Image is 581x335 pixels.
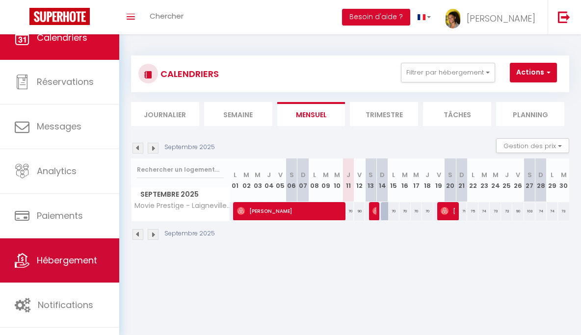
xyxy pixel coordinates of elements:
div: 73 [490,202,501,220]
th: 09 [320,158,331,202]
abbr: J [267,170,271,180]
abbr: M [481,170,487,180]
th: 26 [512,158,524,202]
th: 10 [331,158,343,202]
img: ... [446,9,460,28]
p: Septembre 2025 [164,229,215,238]
th: 21 [456,158,467,202]
div: 70 [411,202,422,220]
span: Hébergement [37,254,97,266]
abbr: J [425,170,429,180]
th: 30 [558,158,569,202]
li: Planning [496,102,564,126]
abbr: M [255,170,261,180]
th: 22 [467,158,478,202]
div: 74 [547,202,558,220]
span: Calendriers [37,31,87,44]
div: 74 [478,202,490,220]
abbr: D [538,170,543,180]
div: 75 [467,202,478,220]
span: Analytics [37,165,77,177]
li: Journalier [131,102,199,126]
img: logout [558,11,570,23]
th: 14 [377,158,388,202]
abbr: V [516,170,520,180]
div: 70 [343,202,354,220]
div: 70 [399,202,411,220]
th: 01 [230,158,241,202]
button: Actions [510,63,557,82]
li: Tâches [423,102,491,126]
abbr: D [380,170,385,180]
span: Movie Prestige - Laigneville (60) [133,202,231,209]
div: 74 [535,202,547,220]
abbr: J [346,170,350,180]
span: Septembre 2025 [132,187,229,202]
span: Paiements [37,209,83,222]
abbr: M [493,170,499,180]
abbr: S [448,170,452,180]
div: 71 [456,202,467,220]
div: 73 [558,202,569,220]
button: Ouvrir le widget de chat LiveChat [8,4,37,33]
h3: CALENDRIERS [158,63,219,85]
abbr: M [413,170,419,180]
abbr: S [369,170,373,180]
th: 05 [275,158,286,202]
p: Septembre 2025 [164,143,215,152]
th: 13 [365,158,376,202]
th: 28 [535,158,547,202]
li: Trimestre [350,102,418,126]
th: 16 [399,158,411,202]
abbr: V [278,170,283,180]
th: 18 [422,158,433,202]
abbr: M [402,170,408,180]
span: [PERSON_NAME] [237,202,343,220]
th: 02 [241,158,252,202]
th: 23 [478,158,490,202]
th: 07 [297,158,309,202]
abbr: M [334,170,340,180]
iframe: Chat [539,291,574,328]
th: 20 [445,158,456,202]
button: Besoin d'aide ? [342,9,410,26]
button: Filtrer par hébergement [401,63,495,82]
li: Mensuel [277,102,345,126]
div: 72 [501,202,512,220]
th: 24 [490,158,501,202]
abbr: L [392,170,395,180]
abbr: M [243,170,249,180]
th: 25 [501,158,512,202]
span: [PERSON_NAME] [372,202,376,220]
th: 27 [524,158,535,202]
span: Messages [37,120,81,132]
th: 06 [286,158,297,202]
th: 03 [252,158,264,202]
abbr: L [472,170,475,180]
th: 19 [433,158,445,202]
th: 15 [388,158,399,202]
abbr: V [357,170,362,180]
input: Rechercher un logement... [137,161,224,179]
th: 12 [354,158,365,202]
span: [PERSON_NAME] [441,202,456,220]
abbr: V [437,170,441,180]
span: [PERSON_NAME] [467,12,535,25]
th: 04 [264,158,275,202]
span: Réservations [37,76,94,88]
abbr: S [528,170,532,180]
abbr: L [551,170,554,180]
span: Notifications [38,299,93,311]
abbr: D [459,170,464,180]
button: Gestion des prix [496,138,569,153]
span: Chercher [150,11,184,21]
abbr: L [234,170,237,180]
th: 29 [547,158,558,202]
abbr: M [323,170,329,180]
div: 90 [512,202,524,220]
abbr: S [290,170,294,180]
abbr: L [313,170,316,180]
div: 103 [524,202,535,220]
th: 11 [343,158,354,202]
th: 08 [309,158,320,202]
